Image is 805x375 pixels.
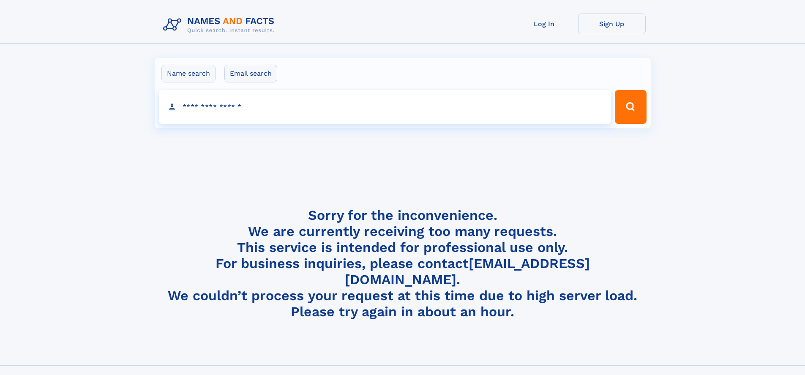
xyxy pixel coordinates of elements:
[345,255,590,287] a: [EMAIL_ADDRESS][DOMAIN_NAME]
[615,90,646,124] button: Search Button
[578,14,646,34] a: Sign Up
[160,14,281,36] img: Logo Names and Facts
[510,14,578,34] a: Log In
[159,90,611,124] input: search input
[161,65,216,82] label: Name search
[224,65,277,82] label: Email search
[160,207,646,320] h4: Sorry for the inconvenience. We are currently receiving too many requests. This service is intend...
